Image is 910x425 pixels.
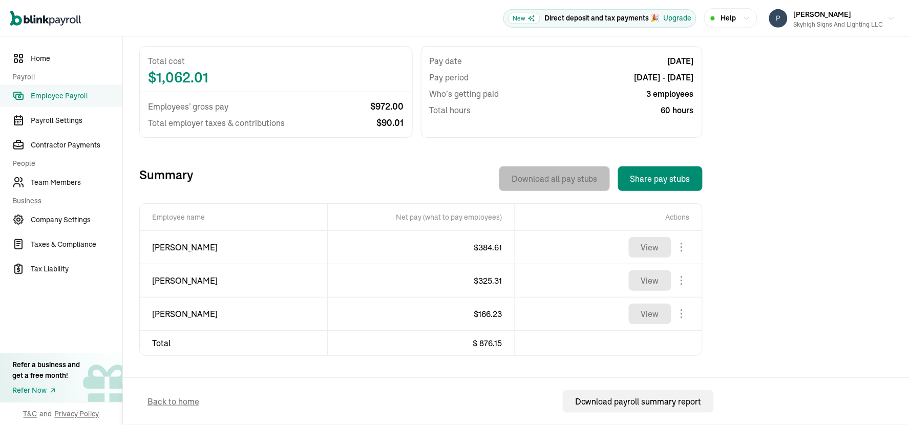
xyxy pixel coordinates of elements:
[629,270,671,291] button: View
[12,158,116,169] span: People
[499,166,610,191] button: Download all pay stubs
[480,338,502,348] span: 876.15
[430,88,499,100] span: Who’s getting paid
[140,331,327,356] td: Total
[327,204,515,231] th: Net pay (what to pay employees)
[152,241,315,253] span: [PERSON_NAME]
[140,204,327,231] th: Employee name
[474,275,502,286] span: $ 325.31
[152,274,315,287] span: [PERSON_NAME]
[563,390,714,413] button: Download payroll summary report
[31,140,122,151] span: Contractor Payments
[859,376,910,425] iframe: Chat Widget
[24,409,37,419] span: T&C
[327,331,515,356] td: $
[12,385,80,396] a: Refer Now
[515,204,702,231] th: Actions
[575,395,702,408] div: Download payroll summary report
[377,117,404,129] span: $ 90.01
[618,166,703,191] button: Share pay stubs
[139,166,193,191] h3: Summary
[661,104,694,116] span: 60 hours
[474,242,502,252] span: $ 384.61
[430,71,469,83] span: Pay period
[371,100,404,113] span: $ 972.00
[430,55,462,67] span: Pay date
[544,13,660,24] p: Direct deposit and tax payments 🎉
[794,20,883,29] div: Skyhigh Signs and Lighting LLC
[629,304,671,324] button: View
[629,237,671,258] button: View
[474,309,502,319] span: $ 166.23
[148,71,404,83] span: $ 1,062.01
[12,196,116,206] span: Business
[10,4,81,33] nav: Global
[634,71,694,83] span: [DATE] - [DATE]
[31,215,122,225] span: Company Settings
[664,13,692,24] button: Upgrade
[152,308,315,320] span: [PERSON_NAME]
[647,88,694,100] span: 3 employees
[12,72,116,82] span: Payroll
[147,395,199,408] span: Back to home
[12,359,80,381] div: Refer a business and get a free month!
[704,8,757,28] button: Help
[794,10,852,19] span: [PERSON_NAME]
[31,264,122,274] span: Tax Liability
[765,6,900,31] button: [PERSON_NAME]Skyhigh Signs and Lighting LLC
[31,53,122,64] span: Home
[508,13,540,24] span: New
[148,100,228,113] span: Employees’ gross pay
[430,104,471,116] span: Total hours
[721,13,736,24] span: Help
[148,117,285,129] span: Total employer taxes & contributions
[31,239,122,250] span: Taxes & Compliance
[668,55,694,67] span: [DATE]
[55,409,99,419] span: Privacy Policy
[148,55,404,67] span: Total cost
[31,115,122,126] span: Payroll Settings
[31,177,122,188] span: Team Members
[135,390,211,413] button: Back to home
[31,91,122,101] span: Employee Payroll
